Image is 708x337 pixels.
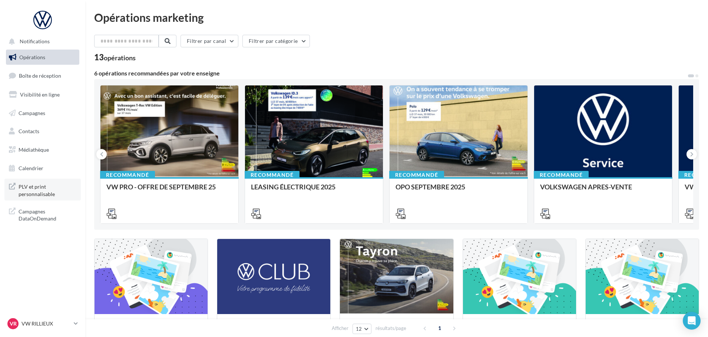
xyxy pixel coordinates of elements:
p: VW RILLIEUX [21,320,71,327]
a: Visibilité en ligne [4,87,81,102]
div: Recommandé [389,171,444,179]
span: Boîte de réception [19,73,61,79]
div: Open Intercom Messenger [683,312,701,330]
span: résultats/page [375,325,406,332]
div: Recommandé [100,171,155,179]
span: Campagnes [19,109,45,116]
span: Médiathèque [19,146,49,153]
span: Calendrier [19,165,43,171]
a: Campagnes DataOnDemand [4,203,81,225]
div: Opérations marketing [94,12,699,23]
span: Opérations [19,54,45,60]
span: Notifications [20,38,50,45]
a: VR VW RILLIEUX [6,317,79,331]
div: LEASING ÉLECTRIQUE 2025 [251,183,377,198]
span: Afficher [332,325,348,332]
div: Recommandé [245,171,300,179]
button: 12 [353,324,371,334]
span: 12 [356,326,362,332]
div: opérations [104,54,136,61]
a: Boîte de réception [4,68,81,84]
div: VW PRO - OFFRE DE SEPTEMBRE 25 [106,183,232,198]
a: PLV et print personnalisable [4,179,81,200]
span: 1 [434,322,446,334]
span: VR [10,320,17,327]
div: OPO SEPTEMBRE 2025 [396,183,522,198]
button: Filtrer par canal [181,35,238,47]
a: Campagnes [4,105,81,121]
a: Contacts [4,124,81,139]
div: VOLKSWAGEN APRES-VENTE [540,183,666,198]
div: Recommandé [534,171,589,179]
span: PLV et print personnalisable [19,182,76,198]
button: Filtrer par catégorie [242,35,310,47]
div: 6 opérations recommandées par votre enseigne [94,70,687,76]
a: Calendrier [4,161,81,176]
div: 13 [94,53,136,61]
span: Visibilité en ligne [20,91,60,98]
a: Opérations [4,50,81,65]
a: Médiathèque [4,142,81,158]
span: Contacts [19,128,39,134]
span: Campagnes DataOnDemand [19,206,76,222]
